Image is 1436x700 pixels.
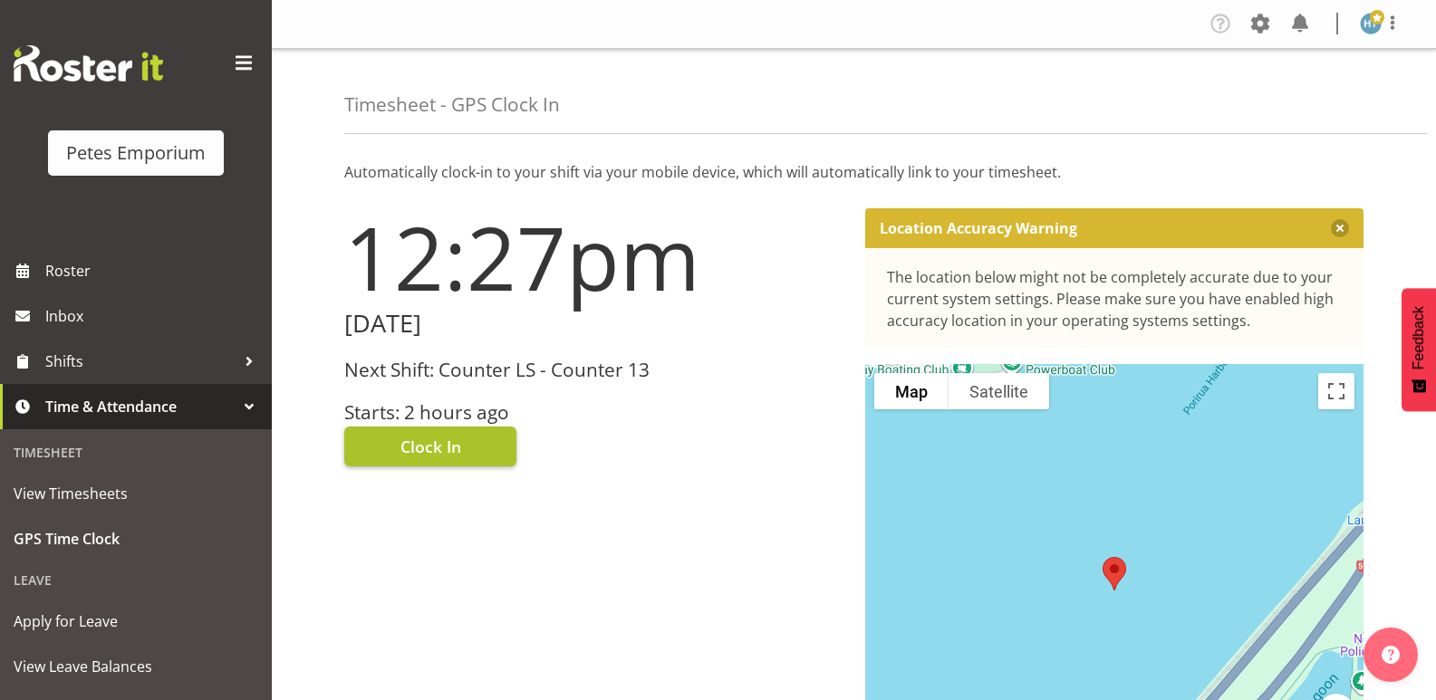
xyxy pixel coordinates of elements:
div: The location below might not be completely accurate due to your current system settings. Please m... [887,266,1343,331]
span: Feedback [1411,306,1427,369]
span: Clock In [400,435,461,458]
a: View Timesheets [5,471,267,516]
button: Clock In [344,427,516,466]
button: Show satellite imagery [949,373,1049,409]
img: helena-tomlin701.jpg [1360,13,1382,34]
h3: Next Shift: Counter LS - Counter 13 [344,360,843,380]
h2: [DATE] [344,310,843,338]
h4: Timesheet - GPS Clock In [344,94,560,115]
div: Timesheet [5,434,267,471]
a: GPS Time Clock [5,516,267,561]
p: Automatically clock-in to your shift via your mobile device, which will automatically link to you... [344,161,1364,183]
span: Roster [45,257,263,284]
div: Leave [5,561,267,599]
p: Location Accuracy Warning [880,219,1077,237]
div: Petes Emporium [66,139,206,167]
button: Close message [1331,219,1349,237]
span: GPS Time Clock [14,525,258,552]
h1: 12:27pm [344,208,843,306]
button: Feedback - Show survey [1402,288,1436,411]
button: Show street map [874,373,949,409]
span: View Leave Balances [14,653,258,680]
h3: Starts: 2 hours ago [344,402,843,423]
img: help-xxl-2.png [1382,646,1400,664]
span: Time & Attendance [45,393,236,420]
a: View Leave Balances [5,644,267,689]
img: Rosterit website logo [14,45,163,82]
span: Shifts [45,348,236,375]
button: Toggle fullscreen view [1318,373,1354,409]
span: View Timesheets [14,480,258,507]
span: Inbox [45,302,263,330]
span: Apply for Leave [14,608,258,635]
a: Apply for Leave [5,599,267,644]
